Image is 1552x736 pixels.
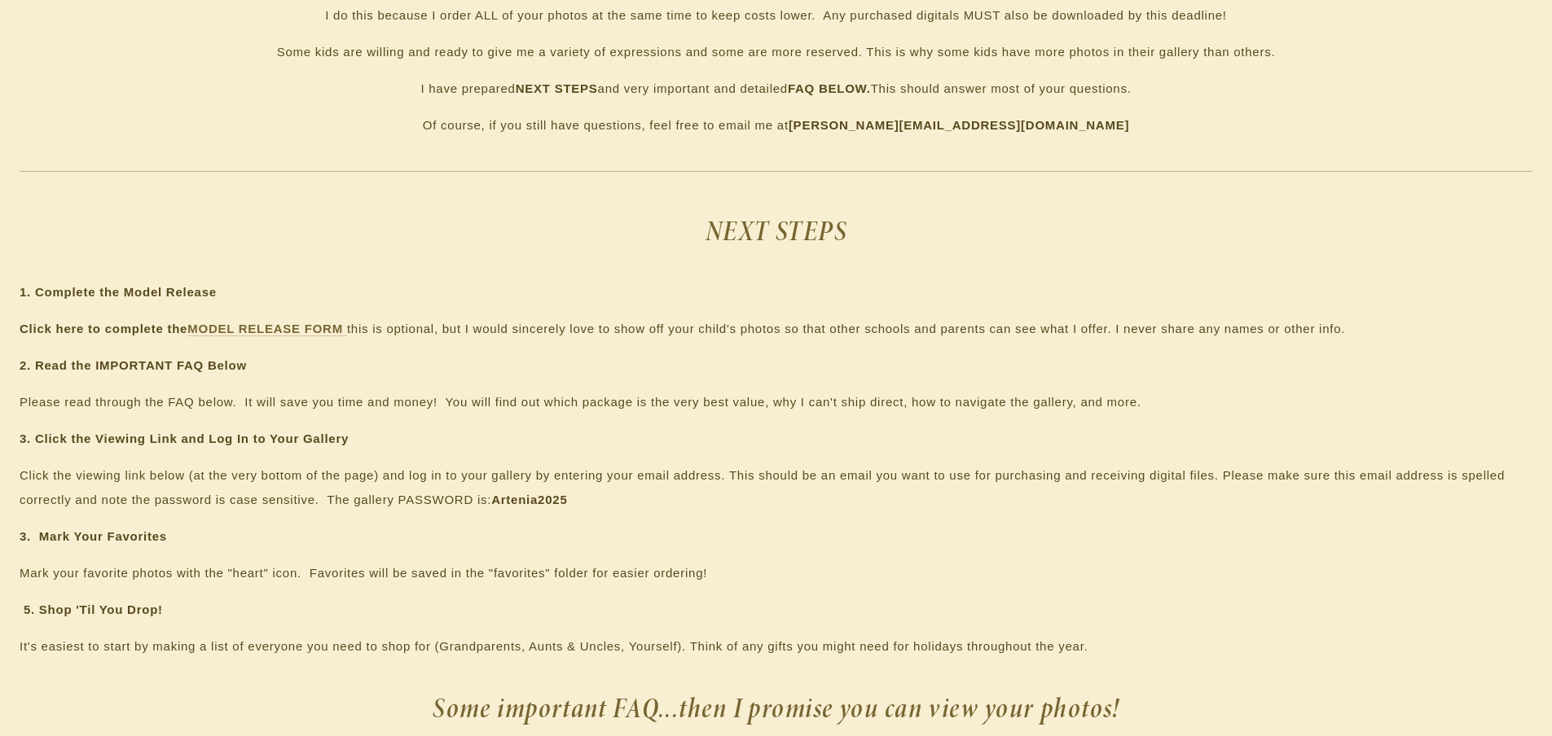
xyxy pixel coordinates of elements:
[516,81,598,95] strong: NEXT STEPS
[20,113,1532,138] p: Of course, if you still have questions, feel free to email me at
[20,683,1532,733] h2: Some important FAQ...then I promise you can view your photos!
[491,493,567,506] strong: Artenia2025
[20,206,1532,256] h2: NEXT STEPS
[788,81,871,95] strong: FAQ BELOW.
[789,118,1129,132] strong: [PERSON_NAME][EMAIL_ADDRESS][DOMAIN_NAME]
[20,529,167,543] strong: 3. Mark Your Favorites
[20,561,1532,585] p: Mark your favorite photos with the "heart" icon. Favorites will be saved in the "favorites" folde...
[20,390,1532,414] p: Please read through the FAQ below. It will save you time and money! You will find out which packa...
[35,358,247,372] strong: Read the IMPORTANT FAQ Below
[20,40,1532,64] p: Some kids are willing and ready to give me a variety of expressions and some are more reserved. T...
[20,358,31,372] strong: 2.
[20,3,1532,28] p: I do this because I order ALL of your photos at the same time to keep costs lower. Any purchased ...
[187,322,347,337] a: MODEL RELEASE FORM
[20,463,1532,512] p: Click the viewing link below (at the very bottom of the page) and log in to your gallery by enter...
[20,317,1532,341] p: this is optional, but I would sincerely love to show off your child's photos so that other school...
[20,285,217,299] strong: 1. Complete the Model Release
[20,634,1532,659] p: It's easiest to start by making a list of everyone you need to shop for (Grandparents, Aunts & Un...
[20,432,349,445] strong: 3. Click the Viewing Link and Log In to Your Gallery
[20,322,187,335] strong: Click here to complete the
[20,77,1532,101] p: I have prepared and very important and detailed This should answer most of your questions.
[24,602,163,616] strong: 5. Shop 'Til You Drop!
[187,322,343,335] strong: MODEL RELEASE FORM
